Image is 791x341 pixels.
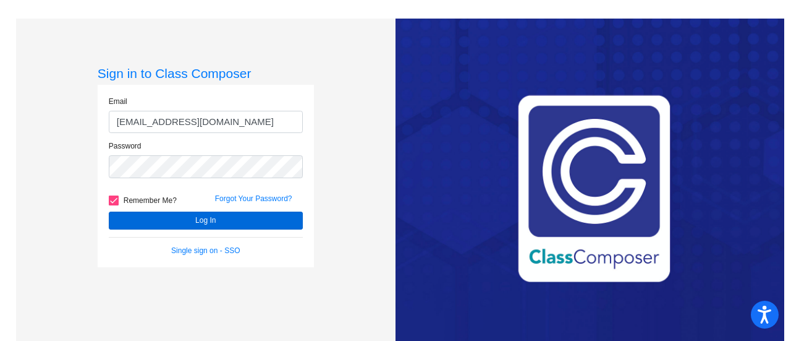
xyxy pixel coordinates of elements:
a: Single sign on - SSO [171,246,240,255]
label: Email [109,96,127,107]
a: Forgot Your Password? [215,194,292,203]
span: Remember Me? [124,193,177,208]
label: Password [109,140,142,152]
h3: Sign in to Class Composer [98,66,314,81]
button: Log In [109,212,303,230]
